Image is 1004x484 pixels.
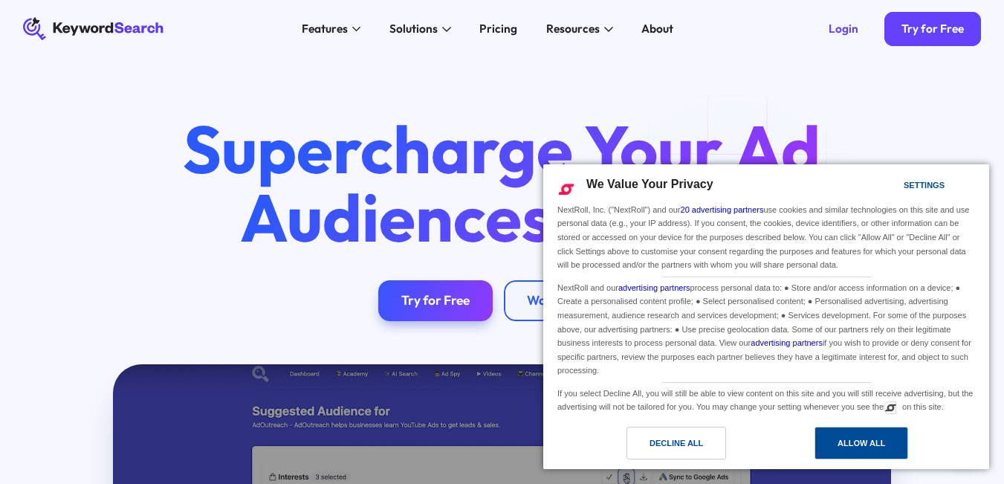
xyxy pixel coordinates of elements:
div: Pricing [479,20,517,37]
a: Pricing [471,17,526,40]
a: Login [811,12,875,47]
div: Allow All [838,435,885,451]
div: Features [302,20,348,37]
div: NextRoll and our process personal data to: ● Store and/or access information on a device; ● Creat... [554,277,978,379]
div: Try for Free [901,22,964,36]
a: Try for Free [884,12,982,47]
a: advertising partners [618,283,690,292]
div: About [641,20,673,37]
span: We Value Your Privacy [586,178,713,190]
a: Allow All [766,427,980,467]
div: Resources [546,20,600,37]
div: Login [829,22,858,36]
div: Settings [904,177,945,193]
div: If you select Decline All, you will still be able to view content on this site and you will still... [554,383,978,416]
div: NextRoll, Inc. ("NextRoll") and our use cookies and similar technologies on this site and use per... [554,201,978,274]
div: Try for Free [401,293,470,309]
div: Solutions [389,20,438,37]
a: Decline All [552,427,766,467]
a: advertising partners [751,338,823,347]
div: Decline All [650,435,703,451]
a: Settings [878,173,913,201]
a: About [633,17,682,40]
a: 20 advertising partners [681,205,764,214]
h1: Supercharge Your Ad Audiences [156,115,847,252]
a: Try for Free [378,280,493,320]
div: Watch Demo [527,293,603,309]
